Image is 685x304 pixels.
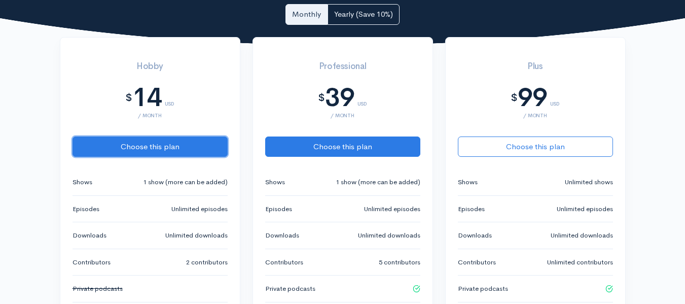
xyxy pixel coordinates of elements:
[357,89,367,107] div: USD
[265,177,285,187] small: Shows
[265,284,315,294] small: Private podcasts
[550,89,560,107] div: USD
[132,83,162,112] div: 14
[557,204,613,214] small: Unlimited episodes
[73,113,228,118] div: / month
[265,137,420,157] button: Choose this plan
[165,89,174,107] div: USD
[265,230,299,241] small: Downloads
[458,257,496,267] small: Contributors
[511,92,518,104] div: $
[518,83,547,112] div: 99
[565,177,613,187] small: Unlimited shows
[358,230,420,241] small: Unlimited downloads
[73,284,123,293] s: Private podcasts
[265,113,420,118] div: / month
[458,230,492,241] small: Downloads
[73,137,228,157] button: Choose this plan
[364,204,420,214] small: Unlimited episodes
[285,4,328,25] a: Monthly
[458,284,508,294] small: Private podcasts
[458,62,613,72] h3: Plus
[318,92,325,104] div: $
[551,230,613,241] small: Unlimited downloads
[265,204,292,214] small: Episodes
[336,177,420,187] small: 1 show (more can be added)
[379,257,420,267] small: 5 contributors
[73,230,106,241] small: Downloads
[73,177,92,187] small: Shows
[458,204,485,214] small: Episodes
[171,204,228,214] small: Unlimited episodes
[265,62,420,72] h3: Professional
[458,137,613,157] button: Choose this plan
[73,257,111,267] small: Contributors
[458,177,478,187] small: Shows
[165,230,228,241] small: Unlimited downloads
[73,62,228,72] h3: Hobby
[325,83,354,112] div: 39
[328,4,400,25] a: Yearly (Save 10%)
[73,204,99,214] small: Episodes
[186,257,228,267] small: 2 contributors
[125,92,132,104] div: $
[458,113,613,118] div: / month
[143,177,228,187] small: 1 show (more can be added)
[265,257,303,267] small: Contributors
[547,257,613,267] small: Unlimited contributors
